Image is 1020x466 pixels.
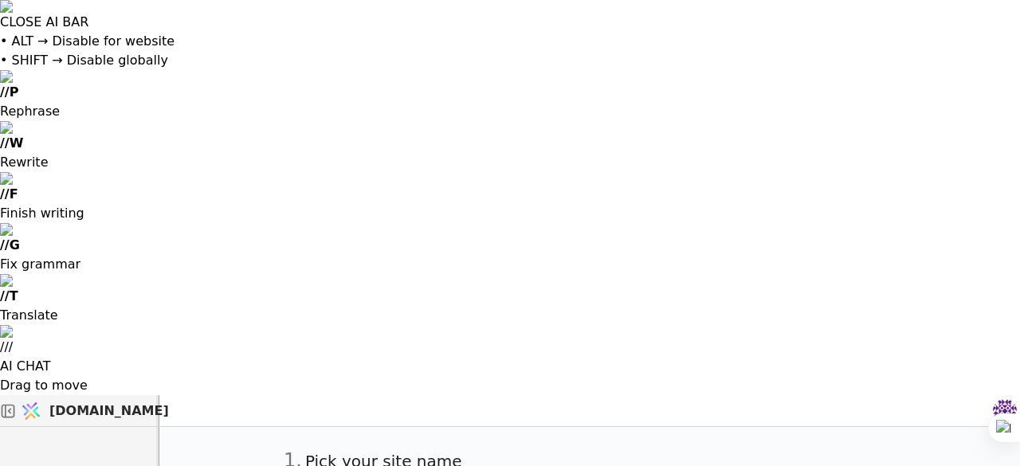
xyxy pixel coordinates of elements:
[49,401,169,421] span: [DOMAIN_NAME]
[16,396,159,426] a: [DOMAIN_NAME]
[19,396,43,426] img: Logo
[993,399,1017,423] img: 2cded9d9199b07ec4e1e7cf149e100bd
